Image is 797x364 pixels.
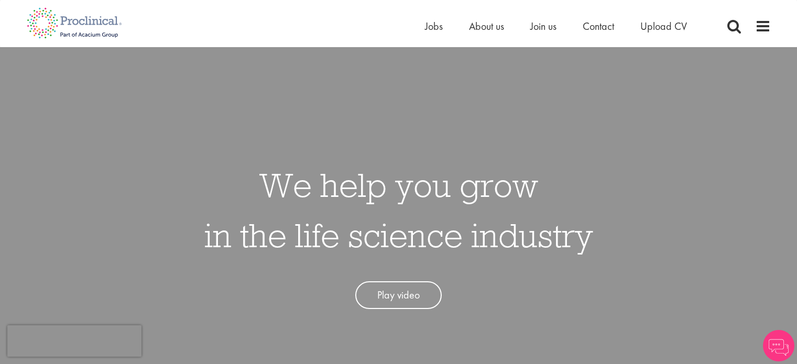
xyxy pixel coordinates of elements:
[355,281,442,309] a: Play video
[204,160,593,260] h1: We help you grow in the life science industry
[469,19,504,33] a: About us
[640,19,687,33] a: Upload CV
[763,330,794,361] img: Chatbot
[583,19,614,33] a: Contact
[425,19,443,33] a: Jobs
[530,19,556,33] a: Join us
